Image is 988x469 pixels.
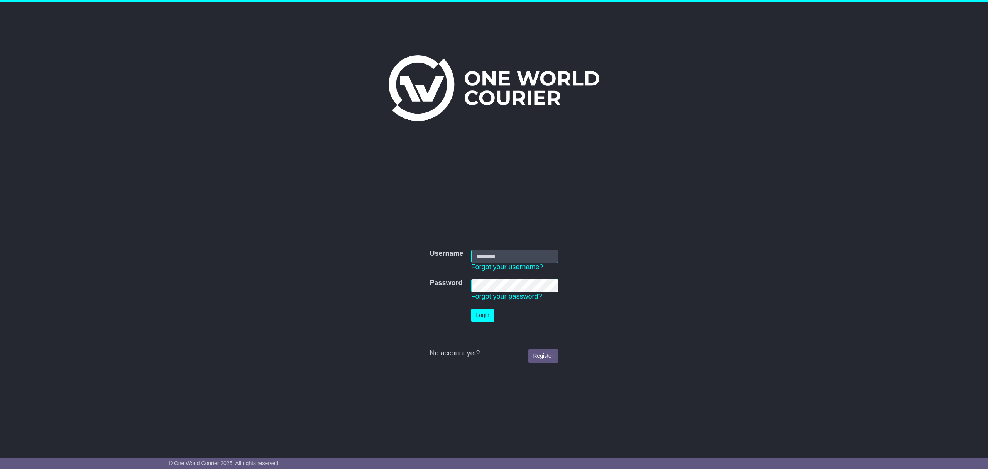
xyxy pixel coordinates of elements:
[430,279,462,287] label: Password
[430,349,558,358] div: No account yet?
[471,263,543,271] a: Forgot your username?
[471,309,494,322] button: Login
[528,349,558,363] a: Register
[389,55,599,121] img: One World
[430,250,463,258] label: Username
[471,292,542,300] a: Forgot your password?
[169,460,280,466] span: © One World Courier 2025. All rights reserved.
